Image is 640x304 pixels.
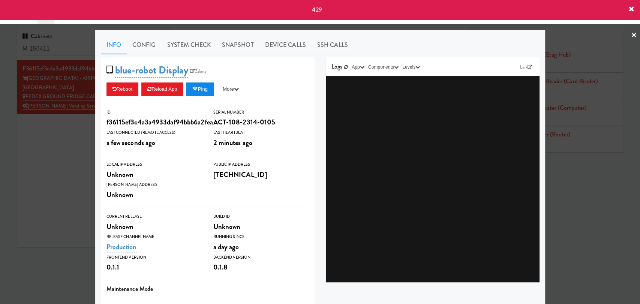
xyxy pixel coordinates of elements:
div: [TECHNICAL_ID] [213,168,309,181]
span: a few seconds ago [106,138,156,148]
div: Unknown [213,220,309,233]
div: Build Id [213,213,309,220]
div: Release Channel Name [106,233,202,241]
div: Frontend Version [106,254,202,261]
span: Logs [331,62,342,71]
div: ACT-108-2314-0105 [213,116,309,129]
div: Last Heartbeat [213,129,309,136]
a: Link [518,63,534,71]
div: Public IP Address [213,161,309,168]
a: System Check [162,36,216,54]
div: Last Connected (Remote Access) [106,129,202,136]
span: 2 minutes ago [213,138,252,148]
div: Unknown [106,220,202,233]
button: App [350,63,366,71]
a: blue-robot Display [115,63,188,78]
button: More [217,82,245,96]
button: Reboot [106,82,139,96]
a: Production [106,242,137,252]
span: a day ago [213,242,239,252]
button: Ping [186,82,214,96]
button: Levels [400,63,422,71]
div: Current Release [106,213,202,220]
div: 0.1.1 [106,261,202,274]
span: Maintenance Mode [106,285,153,293]
div: Running Since [213,233,309,241]
a: Device Calls [259,36,312,54]
div: Backend Version [213,254,309,261]
div: Unknown [106,189,202,201]
div: Unknown [106,168,202,181]
a: SSH Calls [312,36,354,54]
div: ID [106,109,202,116]
a: × [631,24,637,47]
a: Info [101,36,127,54]
div: 0.1.8 [213,261,309,274]
a: Snapshot [216,36,259,54]
a: Config [127,36,162,54]
div: Local IP Address [106,161,202,168]
a: Balena [188,67,208,75]
button: Reload App [141,82,183,96]
div: f36115ef3c4a3a4933daf94bbb6a2fea [106,116,202,129]
span: 429 [312,5,322,14]
button: Components [366,63,400,71]
div: [PERSON_NAME] Address [106,181,202,189]
div: Serial Number [213,109,309,116]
